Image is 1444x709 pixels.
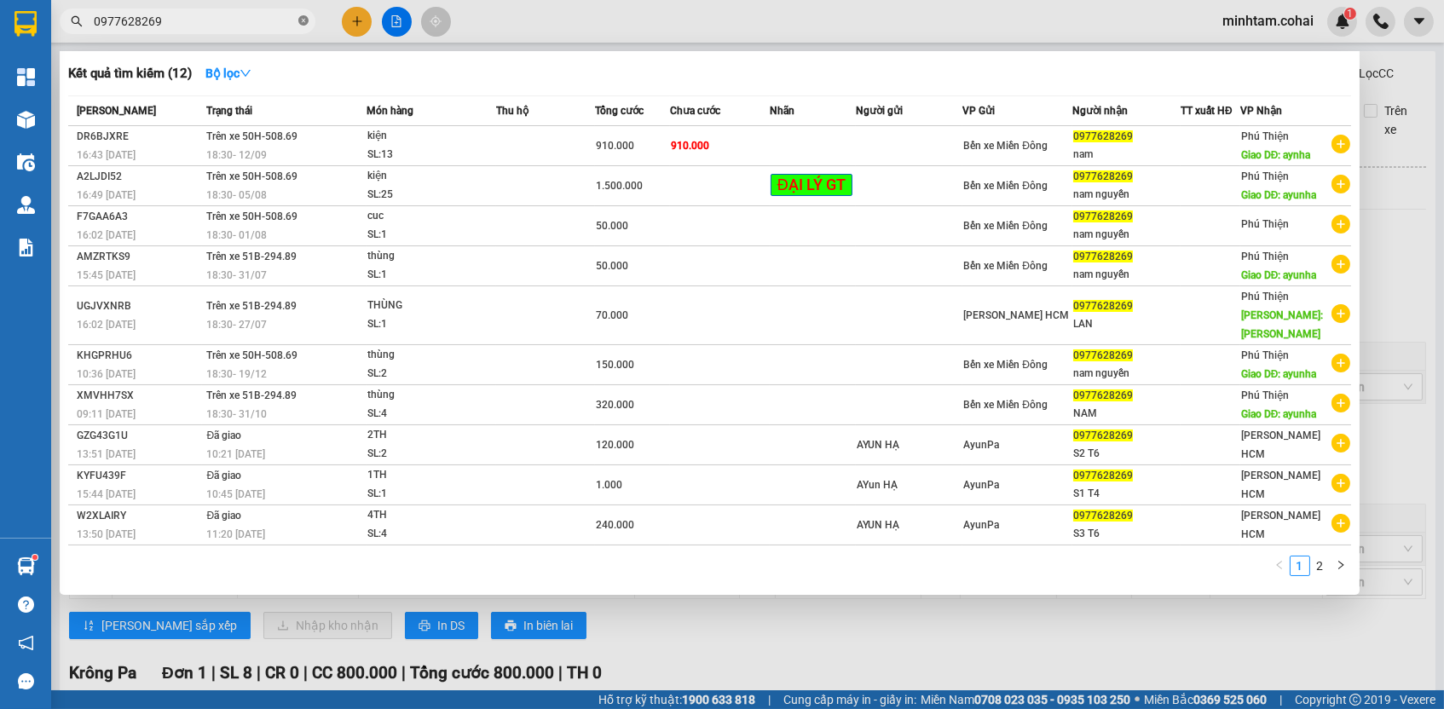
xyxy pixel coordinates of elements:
span: down [240,67,251,79]
span: 0977628269 [1073,251,1133,262]
div: AYun HẠ [857,476,962,494]
span: close-circle [298,15,309,26]
span: plus-circle [1331,474,1350,493]
span: Người gửi [856,105,903,117]
span: Bến xe Miền Đông [963,359,1048,371]
div: SL: 25 [367,186,495,205]
div: S2 T6 [1073,445,1180,463]
span: Giao DĐ: ayunha [1241,189,1317,201]
div: nam nguyễn [1073,186,1180,204]
div: cuc [367,207,495,226]
span: 1.000 [596,479,622,491]
span: 910.000 [671,140,709,152]
div: 4TH [367,506,495,525]
span: question-circle [18,597,34,613]
div: AYUN HẠ [857,436,962,454]
div: A2LJDI52 [77,168,201,186]
span: plus-circle [1331,175,1350,193]
span: [PERSON_NAME] HCM [1241,470,1320,500]
span: close-circle [298,14,309,30]
img: warehouse-icon [17,196,35,214]
div: SL: 1 [367,485,495,504]
div: DR6BJXRE [77,128,201,146]
span: 150.000 [596,359,634,371]
span: 13:50 [DATE] [77,528,136,540]
span: 18:30 - 27/07 [206,319,267,331]
span: left [1274,560,1285,570]
span: Trên xe 50H-508.69 [206,210,297,222]
span: plus-circle [1331,354,1350,372]
div: F7GAA6A3 [77,208,201,226]
span: 10:36 [DATE] [77,368,136,380]
span: 0977628269 [1073,389,1133,401]
strong: Bộ lọc [205,66,251,80]
div: THÙNG [367,297,495,315]
span: Tổng cước [595,105,644,117]
span: plus-circle [1331,304,1350,323]
h3: Kết quả tìm kiếm ( 12 ) [68,65,192,83]
div: XMVHH7SX [77,387,201,405]
div: SL: 1 [367,315,495,334]
span: Bến xe Miền Đông [963,140,1048,152]
span: 120.000 [596,439,634,451]
span: 0977628269 [1073,210,1133,222]
li: Previous Page [1269,556,1290,576]
span: Người nhận [1072,105,1128,117]
span: Món hàng [367,105,413,117]
span: [PERSON_NAME]: [PERSON_NAME] [1241,309,1323,340]
div: KYFU439F [77,467,201,485]
div: SL: 2 [367,365,495,383]
span: AyunPa [963,519,999,531]
span: 0977628269 [1073,130,1133,142]
span: 50.000 [596,220,628,232]
span: 0977628269 [1073,170,1133,182]
span: Trên xe 50H-508.69 [206,170,297,182]
span: Giao DĐ: ayunha [1241,269,1317,281]
span: plus-circle [1331,135,1350,153]
span: [PERSON_NAME] HCM [1241,429,1320,460]
span: 910.000 [596,140,634,152]
span: 18:30 - 31/10 [206,408,267,420]
span: Đã giao [206,470,241,481]
span: 320.000 [596,399,634,411]
div: 1TH [367,466,495,485]
span: Trạng thái [206,105,252,117]
span: [PERSON_NAME] [77,105,156,117]
span: Nhãn [770,105,794,117]
img: warehouse-icon [17,557,35,575]
span: plus-circle [1331,434,1350,452]
div: nam nguyễn [1073,266,1180,284]
div: SL: 1 [367,266,495,285]
button: left [1269,556,1290,576]
span: 13:51 [DATE] [77,448,136,460]
span: TT xuất HĐ [1181,105,1233,117]
div: thùng [367,247,495,266]
img: solution-icon [17,239,35,257]
span: 0977628269 [1073,470,1133,481]
span: [PERSON_NAME] HCM [963,309,1069,321]
span: Trên xe 50H-508.69 [206,130,297,142]
span: VP Gửi [962,105,995,117]
span: 15:45 [DATE] [77,269,136,281]
span: notification [18,635,34,651]
span: search [71,15,83,27]
img: warehouse-icon [17,111,35,129]
span: Trên xe 50H-508.69 [206,349,297,361]
input: Tìm tên, số ĐT hoặc mã đơn [94,12,295,31]
span: 0977628269 [1073,349,1133,361]
span: Phú Thiện [1241,218,1289,230]
span: Bến xe Miền Đông [963,220,1048,232]
span: 240.000 [596,519,634,531]
span: 10:21 [DATE] [206,448,265,460]
div: AMZRTKS9 [77,248,201,266]
span: 15:44 [DATE] [77,488,136,500]
span: AyunPa [963,439,999,451]
div: AYUN HẠ [857,516,962,534]
a: 1 [1291,556,1309,575]
span: 1.500.000 [596,180,643,192]
span: Trên xe 51B-294.89 [206,389,297,401]
div: nam [1073,146,1180,164]
div: SL: 2 [367,445,495,464]
li: 2 [1310,556,1331,576]
span: Đã giao [206,429,241,441]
